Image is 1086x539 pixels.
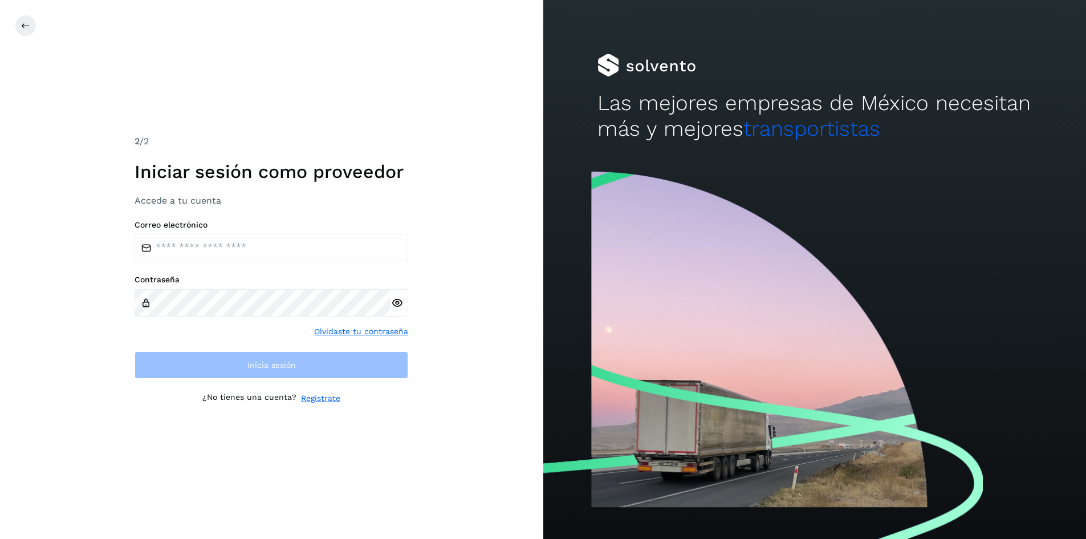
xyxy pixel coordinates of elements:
p: ¿No tienes una cuenta? [202,392,296,404]
a: Regístrate [301,392,340,404]
span: Inicia sesión [247,361,296,369]
h2: Las mejores empresas de México necesitan más y mejores [597,91,1032,141]
label: Correo electrónico [135,220,408,230]
a: Olvidaste tu contraseña [314,326,408,338]
button: Inicia sesión [135,351,408,379]
label: Contraseña [135,275,408,285]
h3: Accede a tu cuenta [135,195,408,206]
span: transportistas [743,116,880,141]
div: /2 [135,135,408,148]
h1: Iniciar sesión como proveedor [135,161,408,183]
span: 2 [135,136,140,147]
